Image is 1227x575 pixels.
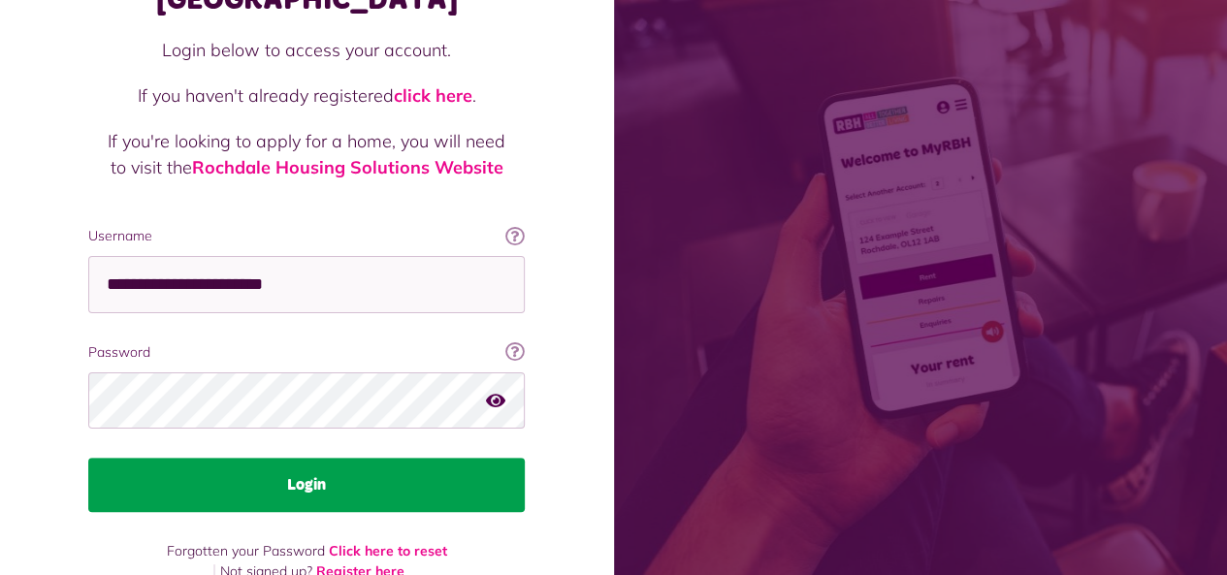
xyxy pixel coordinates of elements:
a: Click here to reset [329,542,447,559]
p: Login below to access your account. [108,37,505,63]
a: Rochdale Housing Solutions Website [192,156,503,178]
a: click here [394,84,472,107]
p: If you haven't already registered . [108,82,505,109]
span: Forgotten your Password [167,542,325,559]
label: Username [88,226,525,246]
label: Password [88,342,525,363]
p: If you're looking to apply for a home, you will need to visit the [108,128,505,180]
button: Login [88,458,525,512]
